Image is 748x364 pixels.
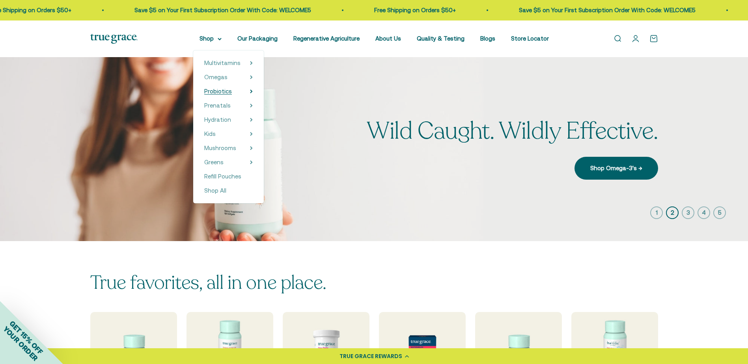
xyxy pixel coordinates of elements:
a: About Us [375,35,401,42]
a: Hydration [204,115,231,124]
button: 5 [713,206,726,219]
summary: Mushrooms [204,143,253,153]
a: Kids [204,129,216,139]
span: GET 15% OFF [8,319,45,356]
button: 3 [682,206,694,219]
split-lines: True favorites, all in one place. [90,270,326,295]
span: Refill Pouches [204,173,241,180]
summary: Hydration [204,115,253,124]
a: Regenerative Agriculture [293,35,360,42]
a: Probiotics [204,87,232,96]
span: Omegas [204,74,228,80]
summary: Multivitamins [204,58,253,68]
span: Kids [204,130,216,137]
button: 4 [698,206,710,219]
summary: Shop [200,34,222,43]
summary: Prenatals [204,101,253,110]
split-lines: Wild Caught. Wildly Effective. [367,115,658,147]
summary: Omegas [204,72,253,82]
span: YOUR ORDER [2,325,39,362]
a: Shop Omega-3's → [575,157,658,180]
span: Shop All [204,187,226,194]
div: TRUE GRACE REWARDS [339,352,402,360]
span: Greens [204,159,224,165]
p: Save $5 on Your First Subscription Order With Code: WELCOME5 [519,6,696,15]
summary: Greens [204,158,253,167]
summary: Kids [204,129,253,139]
span: Mushrooms [204,145,236,151]
p: Save $5 on Your First Subscription Order With Code: WELCOME5 [134,6,311,15]
span: Prenatals [204,102,231,109]
a: Our Packaging [237,35,278,42]
a: Multivitamins [204,58,241,68]
a: Mushrooms [204,143,236,153]
a: Shop All [204,186,253,195]
a: Refill Pouches [204,172,253,181]
span: Multivitamins [204,59,241,66]
span: Probiotics [204,88,232,95]
button: 1 [650,206,663,219]
summary: Probiotics [204,87,253,96]
a: Greens [204,158,224,167]
a: Prenatals [204,101,231,110]
a: Blogs [480,35,495,42]
a: Free Shipping on Orders $50+ [374,7,456,13]
span: Hydration [204,116,231,123]
button: 2 [666,206,679,219]
a: Omegas [204,72,228,82]
a: Quality & Testing [417,35,464,42]
a: Store Locator [511,35,549,42]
